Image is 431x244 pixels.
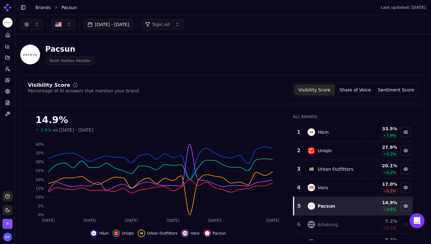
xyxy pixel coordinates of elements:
tspan: [DATE] [42,219,55,223]
div: 20.1 % [367,163,397,169]
span: Uniqlo [122,231,134,236]
tspan: [DATE] [267,219,279,223]
span: 0.7 % [387,226,396,231]
button: Current brand: Pacsun [3,18,13,28]
tspan: 30% [35,160,44,164]
img: h&m [308,128,315,136]
button: Hide h&m data [90,230,109,237]
img: h&m [91,231,96,236]
tspan: [DATE] [208,219,221,223]
button: Hide uniqlo data [113,230,134,237]
span: 6.2 % [387,170,396,175]
span: Topic: All [152,21,170,28]
img: billabong [308,221,315,228]
div: Urban Outfitters [318,166,354,172]
span: vs [DATE] - [DATE] [53,127,93,133]
tspan: [DATE] [125,219,138,223]
button: [DATE] - [DATE] [83,19,133,30]
button: Hide pacsun data [204,230,226,237]
img: uniqlo [308,147,315,154]
span: Pacsun [213,231,226,236]
div: Pacsun [45,44,95,54]
img: urban outfitters [139,231,144,236]
div: Vans [318,184,328,191]
div: 14.9 % [367,200,397,206]
tspan: 5% [38,204,44,208]
div: Open Intercom Messenger [410,213,425,228]
button: Hide urban outfitters data [401,164,411,174]
div: 17.0 % [367,181,397,187]
button: Sentiment Score [376,84,417,96]
img: uniqlo [114,231,119,236]
div: 5 [297,202,301,210]
div: 5.7 % [367,236,397,243]
button: Show billabong data [401,220,411,230]
div: Billabong [318,221,338,228]
div: 4 [296,184,301,191]
nav: breadcrumb [35,4,368,11]
img: pacsun [308,202,315,210]
span: 4.2 % [387,152,396,157]
div: 7.2 % [367,218,397,224]
button: Share of Voice [335,84,376,96]
button: Hide h&m data [401,127,411,137]
tr: 4vansVans17.0%0.3%Hide vans data [294,179,413,197]
img: Pacsun [3,219,13,229]
tspan: 20% [35,178,44,182]
button: Visibility Score [294,84,335,96]
img: United States [55,21,61,28]
span: H&m [99,231,109,236]
tspan: [DATE] [167,219,179,223]
div: 6 [296,221,301,228]
div: Visibility Score [28,83,70,88]
img: Katrina Katona [3,233,12,241]
div: All Brands [293,114,413,119]
span: 0.3 % [387,189,396,194]
div: 14.9% [35,114,280,126]
button: Open organization switcher [3,219,13,229]
a: Brands [35,5,51,10]
span: Vans [191,231,200,236]
tspan: 0% [38,213,44,217]
tspan: 25% [35,169,44,173]
span: Urban Outfitters [147,231,178,236]
button: Hide vans data [181,230,200,237]
img: vans [308,184,315,191]
tr: 2uniqloUniqlo27.9%4.2%Hide uniqlo data [294,142,413,160]
div: Pacsun [318,203,335,209]
div: 33.5 % [367,126,397,132]
tr: 3urban outfittersUrban Outfitters20.1%6.2%Hide urban outfitters data [294,160,413,179]
div: 2 [296,147,301,154]
div: 3 [296,165,301,173]
img: pacsun [205,231,210,236]
button: Hide urban outfitters data [138,230,178,237]
tspan: 40% [35,142,44,147]
span: 3.6% [40,127,52,133]
span: Youth Fashion Retailer [45,57,95,65]
tr: 6billabongBillabong7.2%0.7%Show billabong data [294,215,413,234]
div: Uniqlo [318,148,332,154]
div: H&m [318,129,329,135]
button: Hide uniqlo data [401,146,411,156]
tspan: 35% [35,151,44,155]
img: urban outfitters [308,165,315,173]
tr: 1h&mH&m33.5%7.9%Hide h&m data [294,123,413,142]
span: 3.6 % [387,207,396,212]
img: vans [183,231,188,236]
img: Pacsun [3,18,13,28]
tspan: [DATE] [83,219,96,223]
button: Hide pacsun data [401,201,411,211]
tr: 5pacsunPacsun14.9%3.6%Hide pacsun data [294,197,413,215]
button: Open user button [3,233,12,241]
div: 1 [296,128,301,136]
div: Last updated: [DATE] [381,5,426,10]
img: Pacsun [20,44,40,65]
span: 7.9 % [387,133,396,138]
tspan: 15% [35,186,44,191]
div: Percentage of AI answers that mention your brand [28,88,139,94]
button: Hide vans data [401,183,411,193]
tspan: 10% [35,195,44,200]
div: 27.9 % [367,144,397,150]
span: Pacsun [61,4,77,11]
